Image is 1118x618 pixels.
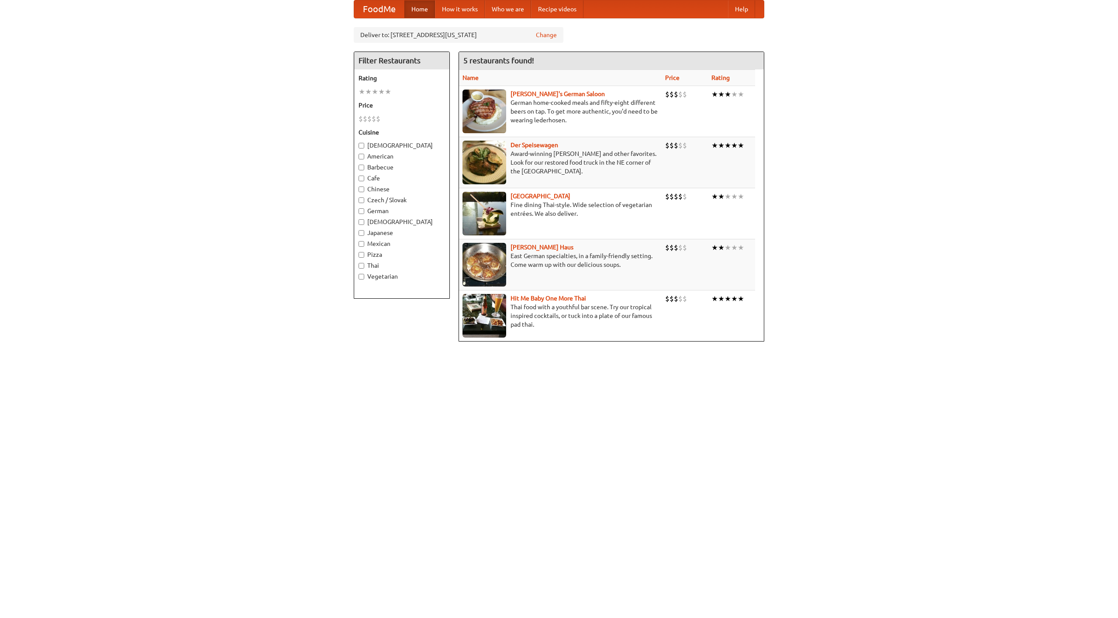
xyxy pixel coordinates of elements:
a: Recipe videos [531,0,583,18]
input: Japanese [359,230,364,236]
li: ★ [731,90,738,99]
img: speisewagen.jpg [462,141,506,184]
li: ★ [711,294,718,304]
p: Fine dining Thai-style. Wide selection of vegetarian entrées. We also deliver. [462,200,658,218]
li: $ [372,114,376,124]
li: ★ [731,192,738,201]
li: $ [363,114,367,124]
input: Pizza [359,252,364,258]
li: $ [678,141,683,150]
label: Cafe [359,174,445,183]
img: babythai.jpg [462,294,506,338]
li: $ [669,90,674,99]
li: $ [665,294,669,304]
li: $ [674,192,678,201]
li: $ [669,141,674,150]
li: ★ [725,90,731,99]
img: satay.jpg [462,192,506,235]
input: Mexican [359,241,364,247]
a: [PERSON_NAME]'s German Saloon [511,90,605,97]
label: Mexican [359,239,445,248]
a: FoodMe [354,0,404,18]
label: [DEMOGRAPHIC_DATA] [359,141,445,150]
li: $ [678,243,683,252]
input: Cafe [359,176,364,181]
input: [DEMOGRAPHIC_DATA] [359,143,364,148]
li: ★ [738,294,744,304]
li: ★ [365,87,372,97]
a: Hit Me Baby One More Thai [511,295,586,302]
li: $ [678,192,683,201]
li: $ [683,243,687,252]
img: kohlhaus.jpg [462,243,506,287]
li: $ [683,90,687,99]
ng-pluralize: 5 restaurants found! [463,56,534,65]
li: $ [683,294,687,304]
input: American [359,154,364,159]
a: Rating [711,74,730,81]
h5: Rating [359,74,445,83]
p: German home-cooked meals and fifty-eight different beers on tap. To get more authentic, you'd nee... [462,98,658,124]
li: $ [665,90,669,99]
li: $ [678,90,683,99]
li: ★ [731,141,738,150]
input: Chinese [359,186,364,192]
li: ★ [738,141,744,150]
li: ★ [378,87,385,97]
a: Price [665,74,680,81]
div: Deliver to: [STREET_ADDRESS][US_STATE] [354,27,563,43]
li: $ [359,114,363,124]
li: $ [367,114,372,124]
p: Award-winning [PERSON_NAME] and other favorites. Look for our restored food truck in the NE corne... [462,149,658,176]
li: ★ [385,87,391,97]
li: ★ [731,294,738,304]
h4: Filter Restaurants [354,52,449,69]
li: ★ [725,243,731,252]
h5: Cuisine [359,128,445,137]
input: Thai [359,263,364,269]
li: ★ [711,192,718,201]
label: [DEMOGRAPHIC_DATA] [359,218,445,226]
a: Home [404,0,435,18]
li: ★ [731,243,738,252]
a: [GEOGRAPHIC_DATA] [511,193,570,200]
a: Name [462,74,479,81]
li: $ [678,294,683,304]
label: Chinese [359,185,445,193]
li: $ [669,192,674,201]
li: $ [683,141,687,150]
label: Thai [359,261,445,270]
input: Barbecue [359,165,364,170]
label: American [359,152,445,161]
a: Der Speisewagen [511,142,558,148]
h5: Price [359,101,445,110]
b: [PERSON_NAME] Haus [511,244,573,251]
li: ★ [718,243,725,252]
li: ★ [718,90,725,99]
label: Czech / Slovak [359,196,445,204]
li: $ [674,141,678,150]
input: Czech / Slovak [359,197,364,203]
a: Help [728,0,755,18]
li: ★ [725,141,731,150]
input: [DEMOGRAPHIC_DATA] [359,219,364,225]
li: ★ [372,87,378,97]
li: $ [669,294,674,304]
label: Pizza [359,250,445,259]
li: ★ [359,87,365,97]
li: $ [665,141,669,150]
li: ★ [725,294,731,304]
a: Who we are [485,0,531,18]
a: Change [536,31,557,39]
li: ★ [738,192,744,201]
li: ★ [738,243,744,252]
li: ★ [725,192,731,201]
label: Barbecue [359,163,445,172]
li: ★ [711,243,718,252]
li: ★ [718,141,725,150]
li: $ [683,192,687,201]
li: $ [665,243,669,252]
